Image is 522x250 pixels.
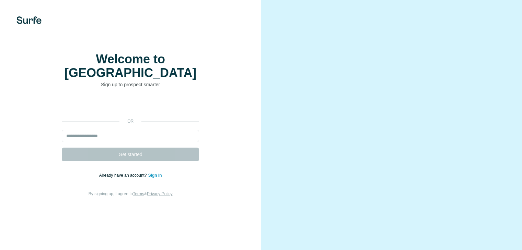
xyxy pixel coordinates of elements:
[62,52,199,80] h1: Welcome to [GEOGRAPHIC_DATA]
[148,173,162,178] a: Sign in
[133,191,144,196] a: Terms
[99,173,148,178] span: Already have an account?
[89,191,173,196] span: By signing up, I agree to &
[62,81,199,88] p: Sign up to prospect smarter
[147,191,173,196] a: Privacy Policy
[58,98,202,113] iframe: Sign in with Google Button
[119,118,141,124] p: or
[16,16,42,24] img: Surfe's logo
